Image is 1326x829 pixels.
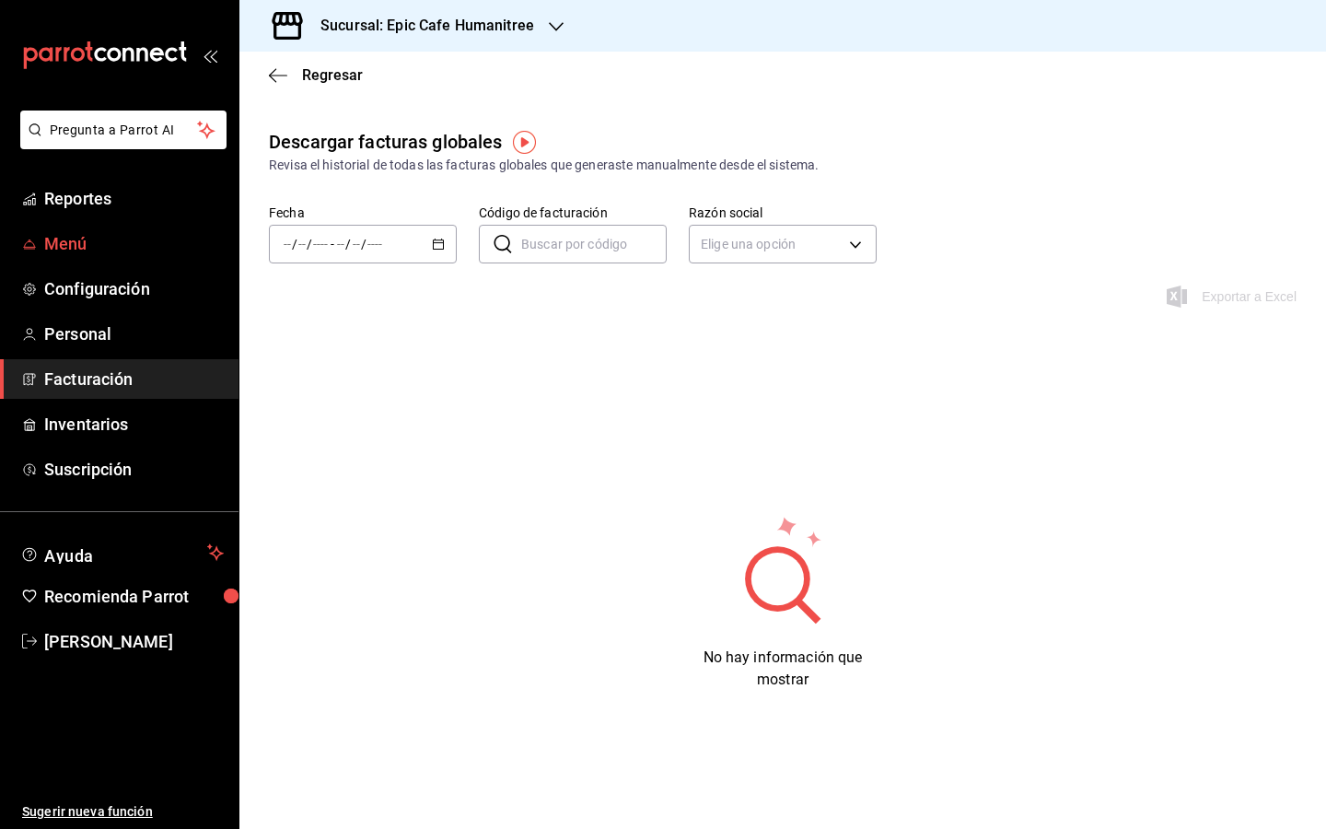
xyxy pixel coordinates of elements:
[44,584,224,609] span: Recomienda Parrot
[44,231,224,256] span: Menú
[366,237,383,251] input: ----
[44,457,224,482] span: Suscripción
[306,15,534,37] h3: Sucursal: Epic Cafe Humanitree
[361,237,366,251] span: /
[297,237,307,251] input: --
[307,237,312,251] span: /
[269,156,1297,175] div: Revisa el historial de todas las facturas globales que generaste manualmente desde el sistema.
[269,66,363,84] button: Regresar
[352,237,361,251] input: --
[312,237,329,251] input: ----
[283,237,292,251] input: --
[292,237,297,251] span: /
[269,128,503,156] div: Descargar facturas globales
[704,648,863,688] span: No hay información que mostrar
[50,121,198,140] span: Pregunta a Parrot AI
[44,321,224,346] span: Personal
[345,237,351,251] span: /
[13,134,227,153] a: Pregunta a Parrot AI
[20,111,227,149] button: Pregunta a Parrot AI
[44,412,224,437] span: Inventarios
[689,206,877,219] label: Razón social
[331,237,334,251] span: -
[203,48,217,63] button: open_drawer_menu
[44,186,224,211] span: Reportes
[302,66,363,84] span: Regresar
[336,237,345,251] input: --
[44,629,224,654] span: [PERSON_NAME]
[22,802,224,822] span: Sugerir nueva función
[479,206,667,219] label: Código de facturación
[44,276,224,301] span: Configuración
[44,367,224,391] span: Facturación
[513,131,536,154] img: Tooltip marker
[689,225,877,263] div: Elige una opción
[269,206,457,219] label: Fecha
[44,542,200,564] span: Ayuda
[521,226,667,263] input: Buscar por código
